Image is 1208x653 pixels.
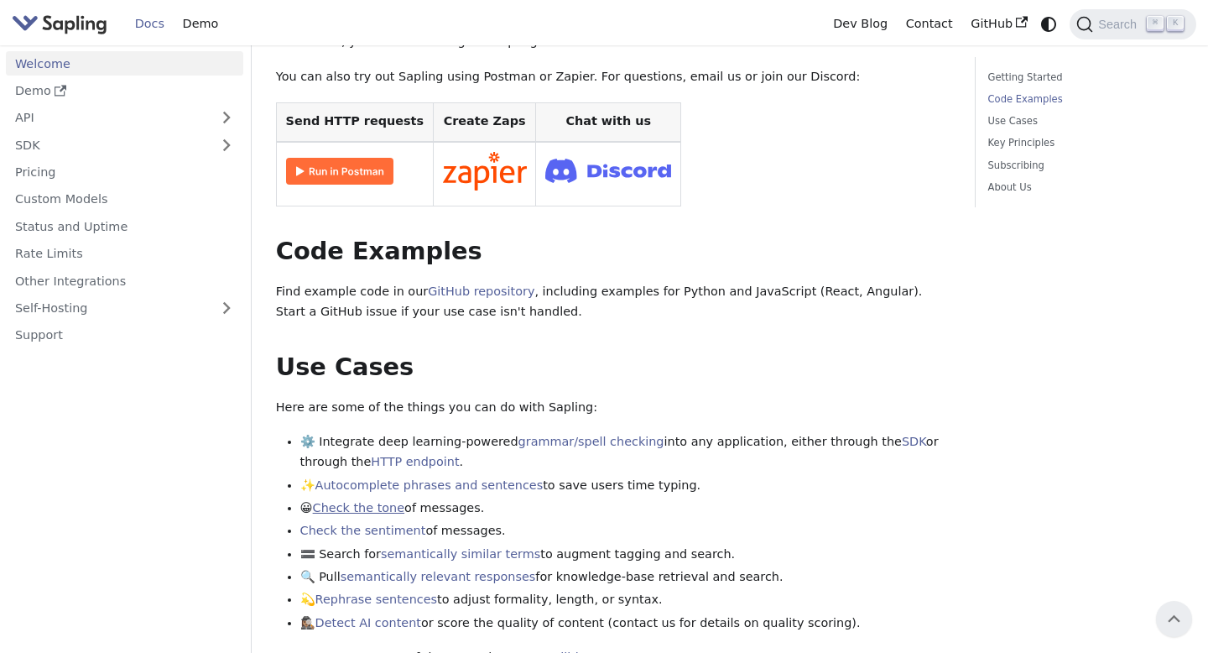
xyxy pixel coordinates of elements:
a: API [6,106,210,130]
li: ⚙️ Integrate deep learning-powered into any application, either through the or through the . [300,432,951,473]
h2: Code Examples [276,237,951,267]
a: GitHub [961,11,1036,37]
a: Key Principles [988,135,1178,151]
button: Search (Command+K) [1070,9,1195,39]
a: Dev Blog [824,11,896,37]
li: of messages. [300,521,951,541]
th: Send HTTP requests [276,102,433,142]
a: About Us [988,180,1178,196]
kbd: K [1167,16,1184,31]
button: Scroll back to top [1156,601,1192,637]
a: Use Cases [988,113,1178,129]
a: Contact [897,11,962,37]
img: Join Discord [545,154,671,188]
a: Status and Uptime [6,214,243,238]
a: Rate Limits [6,242,243,266]
p: Here are some of the things you can do with Sapling: [276,398,951,418]
a: semantically similar terms [381,547,540,561]
li: 🔍 Pull for knowledge-base retrieval and search. [300,567,951,588]
a: HTTP endpoint [371,455,459,468]
a: Welcome [6,51,243,76]
button: Expand sidebar category 'SDK' [210,133,243,157]
kbd: ⌘ [1147,16,1164,31]
a: Support [6,323,243,347]
button: Switch between dark and light mode (currently system mode) [1037,12,1061,36]
a: grammar/spell checking [518,435,664,448]
a: Sapling.ai [12,12,113,36]
a: Getting Started [988,70,1178,86]
img: Sapling.ai [12,12,107,36]
p: You can also try out Sapling using Postman or Zapier. For questions, email us or join our Discord: [276,67,951,87]
a: Custom Models [6,187,243,212]
a: Check the sentiment [300,524,426,537]
a: Pricing [6,160,243,185]
li: 😀 of messages. [300,499,951,519]
img: Run in Postman [286,158,393,185]
li: 🟰 Search for to augment tagging and search. [300,545,951,565]
li: 💫 to adjust formality, length, or syntax. [300,590,951,610]
a: SDK [6,133,210,157]
a: Check the tone [313,501,404,515]
a: Docs [126,11,174,37]
p: Find example code in our , including examples for Python and JavaScript (React, Angular). Start a... [276,282,951,322]
a: Autocomplete phrases and sentences [315,478,544,492]
button: Expand sidebar category 'API' [210,106,243,130]
a: Self-Hosting [6,296,243,321]
li: ✨ to save users time typing. [300,476,951,496]
a: Code Examples [988,91,1178,107]
th: Create Zaps [433,102,536,142]
h2: Use Cases [276,353,951,383]
a: Rephrase sentences [315,593,437,606]
a: Demo [6,79,243,103]
a: GitHub repository [428,285,534,298]
a: Detect AI content [315,616,421,629]
img: Connect in Zapier [443,152,527,191]
a: Subscribing [988,158,1178,174]
span: Search [1093,18,1147,31]
a: Other Integrations [6,269,243,293]
a: Demo [174,11,227,37]
th: Chat with us [536,102,681,142]
a: SDK [902,435,926,448]
a: semantically relevant responses [341,570,536,583]
li: 🕵🏽‍♀️ or score the quality of content (contact us for details on quality scoring). [300,614,951,634]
